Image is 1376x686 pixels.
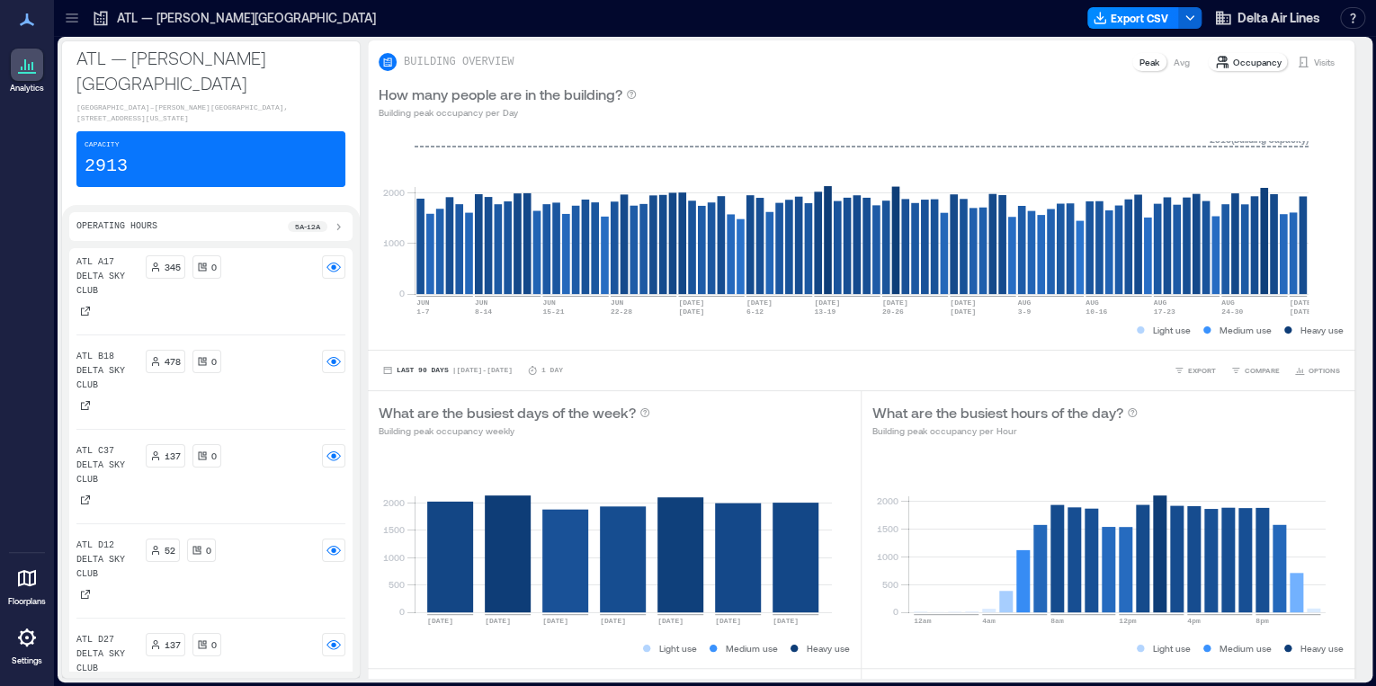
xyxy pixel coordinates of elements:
[1227,361,1283,379] button: COMPARE
[950,298,976,307] text: [DATE]
[882,578,898,589] tspan: 500
[542,298,556,307] text: JUN
[76,255,138,298] p: ATL A17 Delta Sky Club
[1221,298,1235,307] text: AUG
[12,655,42,666] p: Settings
[1289,298,1315,307] text: [DATE]
[383,237,405,248] tspan: 1000
[715,617,741,625] text: [DATE]
[872,423,1138,438] p: Building peak occupancy per Hour
[877,550,898,561] tspan: 1000
[475,307,492,316] text: 8-14
[1245,365,1280,376] span: COMPARE
[389,579,405,590] tspan: 500
[1153,323,1191,337] p: Light use
[404,55,514,69] p: BUILDING OVERVIEW
[475,298,488,307] text: JUN
[541,365,563,376] p: 1 Day
[76,444,138,487] p: ATL C37 Delta Sky Club
[746,307,764,316] text: 6-12
[427,617,453,625] text: [DATE]
[1300,323,1344,337] p: Heavy use
[659,641,697,655] p: Light use
[678,307,704,316] text: [DATE]
[10,83,44,94] p: Analytics
[76,633,138,676] p: ATL D27 Delta Sky Club
[85,154,128,179] p: 2913
[1188,365,1216,376] span: EXPORT
[1174,55,1190,69] p: Avg
[814,298,840,307] text: [DATE]
[211,260,217,274] p: 0
[165,260,181,274] p: 345
[3,557,51,612] a: Floorplans
[76,219,157,234] p: Operating Hours
[383,187,405,198] tspan: 2000
[117,9,376,27] p: ATL — [PERSON_NAME][GEOGRAPHIC_DATA]
[1220,641,1272,655] p: Medium use
[383,551,405,562] tspan: 1000
[1153,307,1175,316] text: 17-23
[211,354,217,369] p: 0
[1314,55,1335,69] p: Visits
[893,606,898,617] tspan: 0
[1018,298,1032,307] text: AUG
[399,288,405,298] tspan: 0
[379,84,622,105] p: How many people are in the building?
[379,402,636,423] p: What are the busiest days of the week?
[5,616,49,672] a: Settings
[657,617,684,625] text: [DATE]
[1018,307,1032,316] text: 3-9
[379,361,516,379] button: Last 90 Days |[DATE]-[DATE]
[165,354,181,369] p: 478
[1221,307,1243,316] text: 24-30
[1050,617,1064,625] text: 8am
[1209,4,1326,32] button: Delta Air Lines
[1153,641,1191,655] p: Light use
[1220,323,1272,337] p: Medium use
[379,423,650,438] p: Building peak occupancy weekly
[165,543,175,557] p: 52
[485,617,511,625] text: [DATE]
[76,102,345,124] p: [GEOGRAPHIC_DATA]–[PERSON_NAME][GEOGRAPHIC_DATA], [STREET_ADDRESS][US_STATE]
[773,617,799,625] text: [DATE]
[1139,55,1159,69] p: Peak
[807,641,850,655] p: Heavy use
[1233,55,1282,69] p: Occupancy
[383,524,405,535] tspan: 1500
[416,307,430,316] text: 1-7
[383,496,405,507] tspan: 2000
[600,617,626,625] text: [DATE]
[85,139,119,150] p: Capacity
[76,45,345,95] p: ATL — [PERSON_NAME][GEOGRAPHIC_DATA]
[206,543,211,557] p: 0
[542,617,568,625] text: [DATE]
[877,494,898,505] tspan: 2000
[542,307,564,316] text: 15-21
[295,221,320,232] p: 5a - 12a
[8,596,46,607] p: Floorplans
[399,606,405,617] tspan: 0
[379,105,637,120] p: Building peak occupancy per Day
[950,307,976,316] text: [DATE]
[914,617,931,625] text: 12am
[882,298,908,307] text: [DATE]
[1187,617,1201,625] text: 4pm
[882,307,904,316] text: 20-26
[1086,298,1099,307] text: AUG
[1300,641,1344,655] p: Heavy use
[1170,361,1220,379] button: EXPORT
[611,298,624,307] text: JUN
[726,641,778,655] p: Medium use
[611,307,632,316] text: 22-28
[1153,298,1166,307] text: AUG
[1238,9,1320,27] span: Delta Air Lines
[814,307,835,316] text: 13-19
[76,539,138,582] p: ATL D12 Delta Sky Club
[678,298,704,307] text: [DATE]
[1255,617,1269,625] text: 8pm
[1119,617,1136,625] text: 12pm
[877,522,898,533] tspan: 1500
[1087,7,1179,29] button: Export CSV
[416,298,430,307] text: JUN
